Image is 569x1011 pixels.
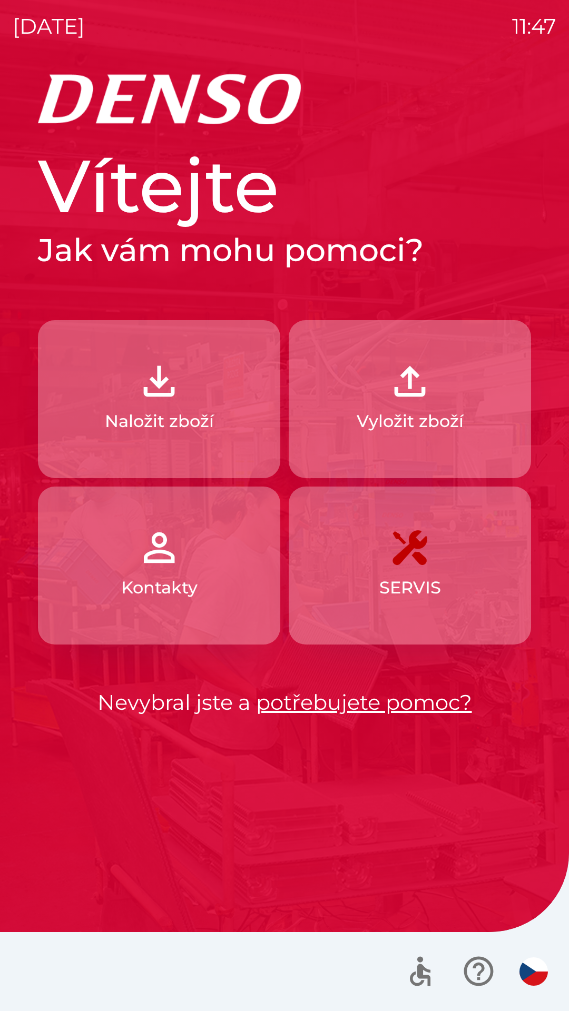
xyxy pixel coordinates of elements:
[136,524,182,571] img: 072f4d46-cdf8-44b2-b931-d189da1a2739.png
[379,575,441,600] p: SERVIS
[289,487,531,645] button: SERVIS
[38,687,531,718] p: Nevybral jste a
[105,409,214,434] p: Naložit zboží
[357,409,464,434] p: Vyložit zboží
[38,74,531,124] img: Logo
[256,689,472,715] a: potřebujete pomoc?
[121,575,198,600] p: Kontakty
[13,11,85,42] p: [DATE]
[136,358,182,404] img: 918cc13a-b407-47b8-8082-7d4a57a89498.png
[289,320,531,478] button: Vyložit zboží
[519,957,548,986] img: cs flag
[387,358,433,404] img: 2fb22d7f-6f53-46d3-a092-ee91fce06e5d.png
[512,11,556,42] p: 11:47
[38,231,531,270] h2: Jak vám mohu pomoci?
[38,487,280,645] button: Kontakty
[38,320,280,478] button: Naložit zboží
[387,524,433,571] img: 7408382d-57dc-4d4c-ad5a-dca8f73b6e74.png
[38,141,531,231] h1: Vítejte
